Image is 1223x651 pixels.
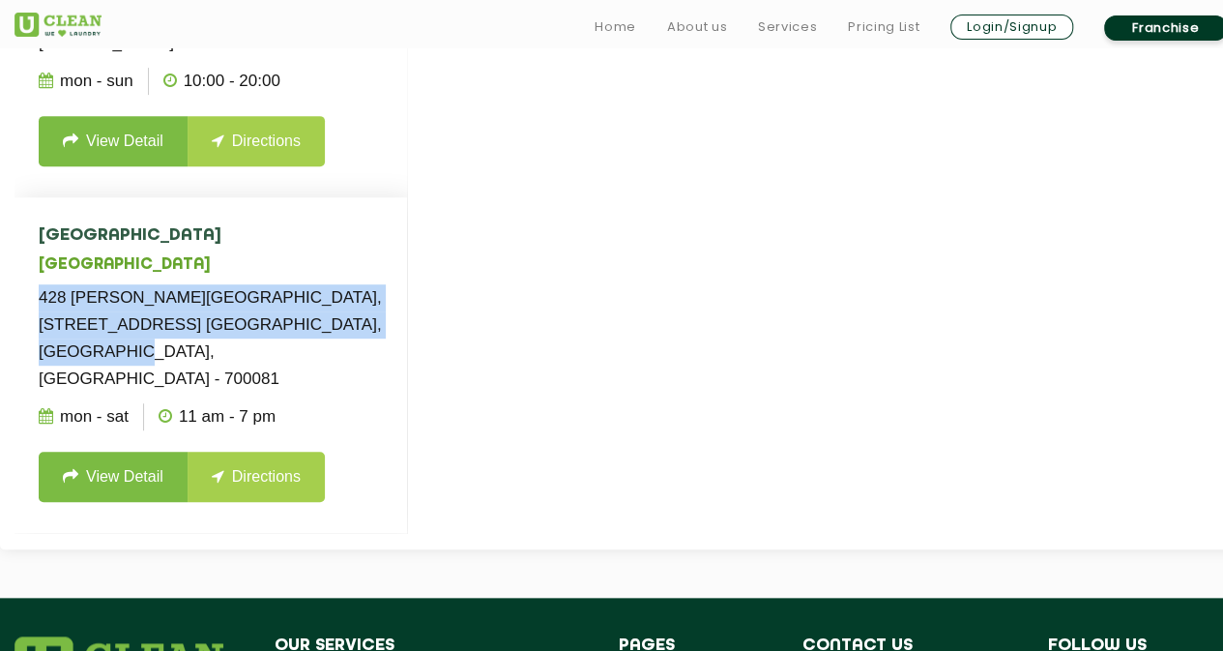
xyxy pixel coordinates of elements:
p: 10:00 - 20:00 [163,68,280,95]
a: Services [758,15,817,39]
p: Mon - Sat [39,403,129,430]
a: Directions [188,116,325,166]
p: Mon - Sun [39,68,133,95]
a: About us [667,15,727,39]
a: Login/Signup [950,15,1073,40]
a: View Detail [39,452,188,502]
h4: [GEOGRAPHIC_DATA] [39,226,383,246]
h5: [GEOGRAPHIC_DATA] [39,256,383,275]
p: 428 [PERSON_NAME][GEOGRAPHIC_DATA], [STREET_ADDRESS] [GEOGRAPHIC_DATA], [GEOGRAPHIC_DATA], [GEOGR... [39,284,383,393]
p: 11 AM - 7 PM [159,403,276,430]
a: Directions [188,452,325,502]
a: Home [595,15,636,39]
a: Pricing List [848,15,919,39]
a: View Detail [39,116,188,166]
img: UClean Laundry and Dry Cleaning [15,13,102,37]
